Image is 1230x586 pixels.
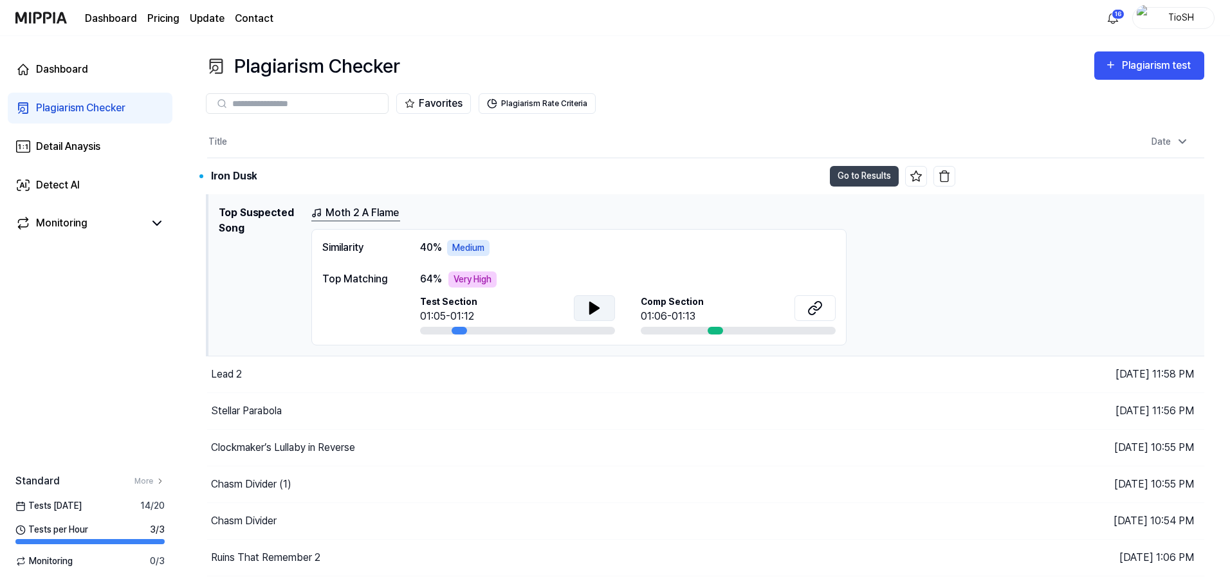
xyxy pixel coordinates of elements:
[641,309,704,324] div: 01:06-01:13
[396,93,471,114] button: Favorites
[15,554,73,568] span: Monitoring
[15,473,60,489] span: Standard
[1137,5,1152,31] img: profile
[15,215,144,231] a: Monitoring
[955,429,1205,466] td: [DATE] 10:55 PM
[420,271,442,287] span: 64 %
[955,539,1205,576] td: [DATE] 1:06 PM
[190,11,225,26] a: Update
[1156,10,1206,24] div: TioSH
[1105,10,1121,26] img: 알림
[1112,9,1124,19] div: 16
[8,131,172,162] a: Detail Anaysis
[140,499,165,513] span: 14 / 20
[15,523,88,536] span: Tests per Hour
[15,499,82,513] span: Tests [DATE]
[150,554,165,568] span: 0 / 3
[36,215,87,231] div: Monitoring
[8,170,172,201] a: Detect AI
[420,295,477,309] span: Test Section
[955,466,1205,502] td: [DATE] 10:55 PM
[219,205,301,345] h1: Top Suspected Song
[641,295,704,309] span: Comp Section
[134,475,165,487] a: More
[322,271,394,287] div: Top Matching
[420,309,477,324] div: 01:05-01:12
[955,502,1205,539] td: [DATE] 10:54 PM
[448,271,497,288] div: Very High
[8,54,172,85] a: Dashboard
[1094,51,1204,80] button: Plagiarism test
[479,93,596,114] button: Plagiarism Rate Criteria
[150,523,165,536] span: 3 / 3
[206,51,400,80] div: Plagiarism Checker
[207,127,955,158] th: Title
[36,100,125,116] div: Plagiarism Checker
[211,550,320,565] div: Ruins That Remember 2
[36,178,80,193] div: Detect AI
[1146,131,1194,152] div: Date
[85,11,137,26] a: Dashboard
[211,513,277,529] div: Chasm Divider
[211,367,242,382] div: Lead 2
[36,139,100,154] div: Detail Anaysis
[8,93,172,124] a: Plagiarism Checker
[420,240,442,255] span: 40 %
[447,240,490,256] div: Medium
[830,166,899,187] button: Go to Results
[322,240,394,256] div: Similarity
[211,169,257,184] div: Iron Dusk
[1122,57,1194,74] div: Plagiarism test
[938,170,951,183] img: delete
[235,11,273,26] a: Contact
[955,392,1205,429] td: [DATE] 11:56 PM
[1132,7,1215,29] button: profileTioSH
[211,440,355,455] div: Clockmaker’s Lullaby in Reverse
[955,356,1205,392] td: [DATE] 11:58 PM
[1103,8,1123,28] button: 알림16
[955,158,1205,194] td: [DATE] 11:59 PM
[311,205,400,221] a: Moth 2 A Flame
[147,11,179,26] button: Pricing
[211,477,291,492] div: Chasm Divider (1)
[36,62,88,77] div: Dashboard
[211,403,282,419] div: Stellar Parabola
